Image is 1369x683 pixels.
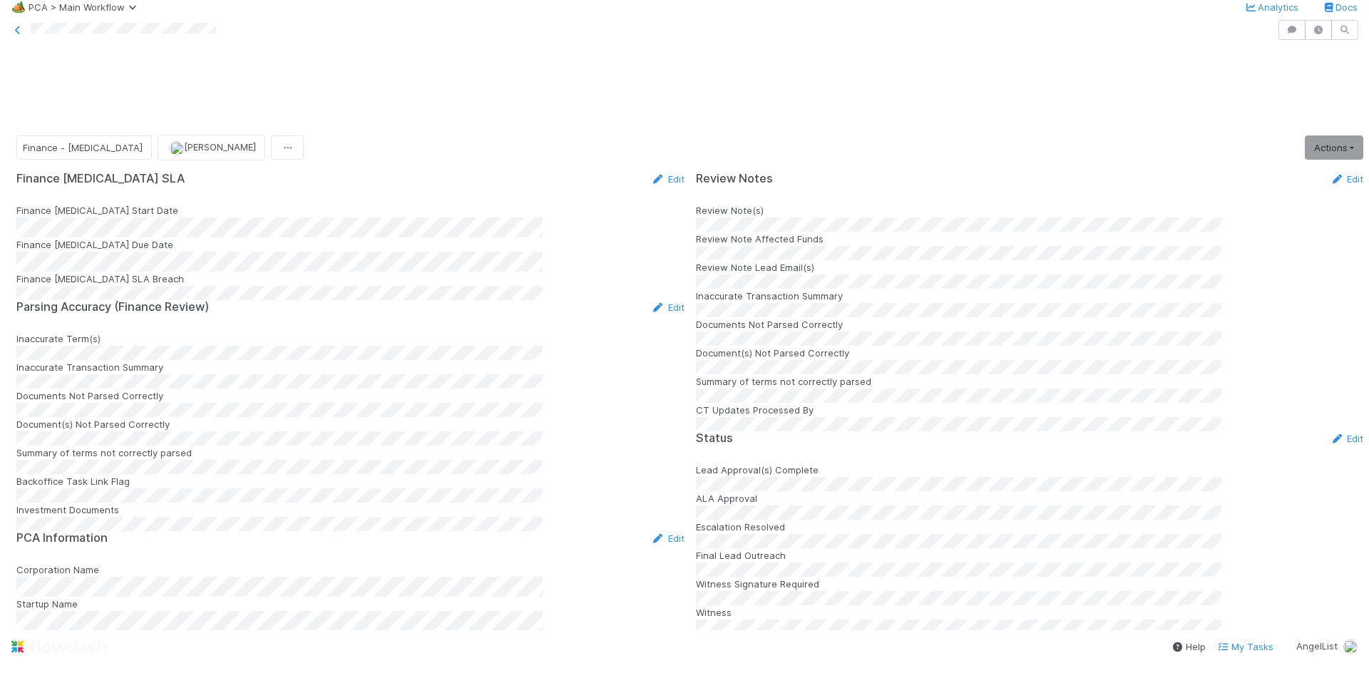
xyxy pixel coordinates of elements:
[696,491,1364,505] div: ALA Approval
[651,302,684,313] a: Edit
[1217,641,1273,652] span: My Tasks
[1244,1,1298,13] a: Analytics
[23,142,143,153] span: Finance - [MEDICAL_DATA]
[16,563,684,577] div: Corporation Name
[696,203,1364,217] div: Review Note(s)
[16,503,684,517] div: Investment Documents
[16,597,684,611] div: Startup Name
[16,272,684,286] div: Finance [MEDICAL_DATA] SLA Breach
[16,474,684,488] div: Backoffice Task Link Flag
[1343,640,1358,654] img: avatar_a2d05fec-0a57-4266-8476-74cda3464b0e.png
[696,605,1364,620] div: Witness
[696,172,773,186] h5: Review Notes
[651,173,684,185] a: Edit
[158,135,265,160] button: [PERSON_NAME]
[1330,173,1363,185] a: Edit
[16,417,684,431] div: Document(s) Not Parsed Correctly
[1305,135,1363,160] a: Actions
[16,446,684,460] div: Summary of terms not correctly parsed
[696,260,1364,274] div: Review Note Lead Email(s)
[16,332,684,346] div: Inaccurate Term(s)
[696,403,1364,417] div: CT Updates Processed By
[651,533,684,544] a: Edit
[696,520,1364,534] div: Escalation Resolved
[1296,640,1338,652] span: AngelList
[16,300,209,314] h5: Parsing Accuracy (Finance Review)
[16,172,185,186] h5: Finance [MEDICAL_DATA] SLA
[16,135,152,160] button: Finance - [MEDICAL_DATA]
[16,237,684,252] div: Finance [MEDICAL_DATA] Due Date
[696,374,1364,389] div: Summary of terms not correctly parsed
[11,635,106,659] img: logo-inverted-e16ddd16eac7371096b0.svg
[696,289,1364,303] div: Inaccurate Transaction Summary
[16,203,684,217] div: Finance [MEDICAL_DATA] Start Date
[29,1,142,13] span: PCA > Main Workflow
[1330,433,1363,444] a: Edit
[696,346,1364,360] div: Document(s) Not Parsed Correctly
[696,577,1364,591] div: Witness Signature Required
[696,463,1364,477] div: Lead Approval(s) Complete
[1171,640,1206,654] div: Help
[1321,1,1358,13] a: Docs
[16,531,108,545] h5: PCA Information
[696,232,1364,246] div: Review Note Affected Funds
[696,431,733,446] h5: Status
[696,548,1364,563] div: Final Lead Outreach
[1217,640,1273,654] a: My Tasks
[184,141,256,153] span: [PERSON_NAME]
[696,317,1364,332] div: Documents Not Parsed Correctly
[16,389,684,403] div: Documents Not Parsed Correctly
[11,1,26,13] span: 🏕️
[16,360,684,374] div: Inaccurate Transaction Summary
[170,141,184,155] img: avatar_487f705b-1efa-4920-8de6-14528bcda38c.png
